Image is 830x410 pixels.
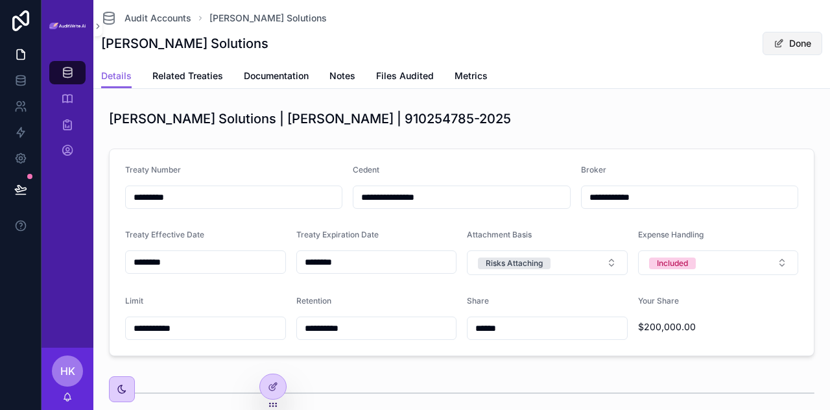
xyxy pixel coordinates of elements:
[763,32,822,55] button: Done
[125,296,143,306] span: Limit
[152,69,223,82] span: Related Treaties
[60,363,75,379] span: HK
[49,23,86,30] img: App logo
[296,230,379,239] span: Treaty Expiration Date
[101,34,268,53] h1: [PERSON_NAME] Solutions
[657,258,688,269] div: Included
[376,69,434,82] span: Files Audited
[467,230,532,239] span: Attachment Basis
[296,296,331,306] span: Retention
[638,296,679,306] span: Your Share
[376,64,434,90] a: Files Audited
[353,165,379,175] span: Cedent
[486,258,543,269] div: Risks Attaching
[101,64,132,89] a: Details
[244,64,309,90] a: Documentation
[101,69,132,82] span: Details
[109,110,511,128] h1: [PERSON_NAME] Solutions | [PERSON_NAME] | 910254785-2025
[152,64,223,90] a: Related Treaties
[581,165,606,175] span: Broker
[125,165,181,175] span: Treaty Number
[101,10,191,26] a: Audit Accounts
[125,230,204,239] span: Treaty Effective Date
[329,69,355,82] span: Notes
[638,230,704,239] span: Expense Handling
[638,320,799,333] span: $200,000.00
[124,12,191,25] span: Audit Accounts
[455,64,488,90] a: Metrics
[209,12,327,25] a: [PERSON_NAME] Solutions
[41,52,93,179] div: scrollable content
[467,250,628,275] button: Select Button
[455,69,488,82] span: Metrics
[638,250,799,275] button: Select Button
[467,296,489,306] span: Share
[329,64,355,90] a: Notes
[244,69,309,82] span: Documentation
